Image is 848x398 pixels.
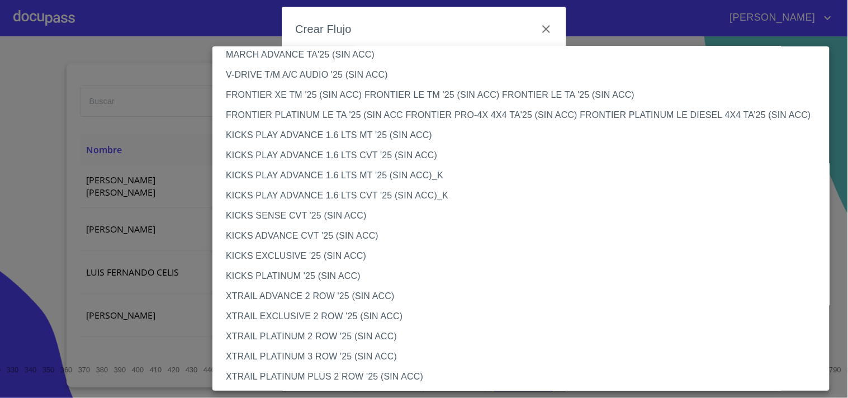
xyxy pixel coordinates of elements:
li: KICKS PLAY ADVANCE 1.6 LTS CVT '25 (SIN ACC)_K [212,186,839,206]
li: XTRAIL PLATINUM 2 ROW '25 (SIN ACC) [212,326,839,347]
li: MARCH ADVANCE TA'25 (SIN ACC) [212,45,839,65]
li: XTRAIL EXCLUSIVE 2 ROW '25 (SIN ACC) [212,306,839,326]
li: KICKS SENSE CVT '25 (SIN ACC) [212,206,839,226]
li: FRONTIER PLATINUM LE TA '25 (SIN ACC FRONTIER PRO-4X 4X4 TA'25 (SIN ACC) FRONTIER PLATINUM LE DIE... [212,105,839,125]
li: KICKS PLAY ADVANCE 1.6 LTS MT '25 (SIN ACC) [212,125,839,145]
li: FRONTIER XE TM '25 (SIN ACC) FRONTIER LE TM '25 (SIN ACC) FRONTIER LE TA '25 (SIN ACC) [212,85,839,105]
li: V-DRIVE T/M A/C AUDIO '25 (SIN ACC) [212,65,839,85]
li: XTRAIL PLATINUM 3 ROW '25 (SIN ACC) [212,347,839,367]
li: KICKS PLAY ADVANCE 1.6 LTS MT '25 (SIN ACC)_K [212,165,839,186]
li: KICKS PLATINUM '25 (SIN ACC) [212,266,839,286]
li: KICKS PLAY ADVANCE 1.6 LTS CVT '25 (SIN ACC) [212,145,839,165]
li: KICKS ADVANCE CVT '25 (SIN ACC) [212,226,839,246]
li: XTRAIL ADVANCE 2 ROW '25 (SIN ACC) [212,286,839,306]
li: KICKS EXCLUSIVE '25 (SIN ACC) [212,246,839,266]
li: XTRAIL PLATINUM PLUS 2 ROW '25 (SIN ACC) [212,367,839,387]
